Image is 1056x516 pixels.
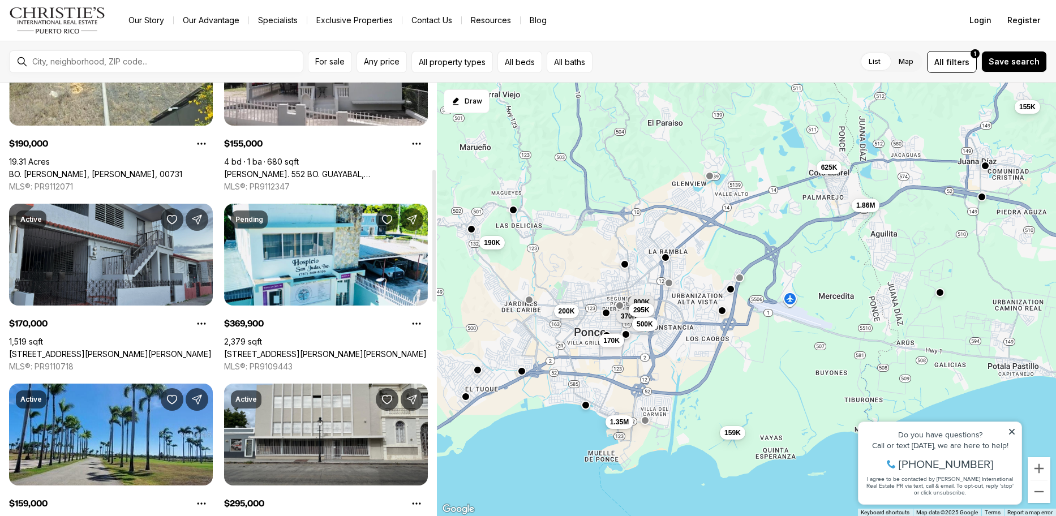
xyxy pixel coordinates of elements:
a: Our Story [119,12,173,28]
button: Share Property [401,388,423,411]
span: Login [969,16,991,25]
button: Any price [357,51,407,73]
button: Register [1001,9,1047,32]
span: Save search [989,57,1040,66]
button: Save Property: CARR 1 [161,388,183,411]
button: Share Property [186,208,208,231]
button: Save Property: 67 LUNA [376,208,398,231]
label: List [860,51,890,72]
button: Save search [981,51,1047,72]
button: Start drawing [444,89,490,113]
span: [PHONE_NUMBER] [46,53,141,64]
button: 1.86M [852,198,879,212]
label: Map [890,51,922,72]
span: 170K [603,336,620,345]
button: Login [963,9,998,32]
span: Register [1007,16,1040,25]
button: 159K [720,426,745,440]
button: For sale [308,51,352,73]
span: 800K [633,298,650,307]
a: Blog [521,12,556,28]
span: 295K [633,306,650,315]
button: Zoom in [1028,457,1050,480]
button: 200K [554,304,579,318]
span: Map data ©2025 Google [916,509,978,515]
button: Share Property [401,208,423,231]
button: 170K [599,334,624,347]
a: Exclusive Properties [307,12,402,28]
span: 1.35M [610,417,629,426]
button: Save Property: #56 MAYOR STREET [376,388,398,411]
span: filters [946,56,969,68]
a: Carr. 552 BO. GUAYABAL, JUANA DIAZ PR, 00795 [224,169,428,179]
button: 800K [629,295,654,309]
button: 370K [616,309,642,322]
button: 190K [479,236,505,250]
button: Contact Us [402,12,461,28]
button: All baths [547,51,593,73]
a: Specialists [249,12,307,28]
span: Any price [364,57,400,66]
span: 200K [559,307,575,316]
span: 370K [621,311,637,320]
span: 1.86M [856,200,875,209]
span: I agree to be contacted by [PERSON_NAME] International Real Estate PR via text, call & email. To ... [14,70,161,91]
button: Allfilters1 [927,51,977,73]
button: Save Property: 2241 CALLE RITO MOREL CAMPOS [161,208,183,231]
button: 155K [1015,100,1040,113]
span: 500K [637,319,653,328]
p: Active [235,395,257,404]
a: 67 LUNA, PONCE PR, 00717 [224,349,427,359]
span: All [934,56,944,68]
button: Share Property [186,388,208,411]
span: 155K [1019,102,1036,111]
div: Call or text [DATE], we are here to help! [12,36,164,44]
button: Property options [190,312,213,335]
button: 500K [632,317,658,330]
button: Property options [190,132,213,155]
a: Our Advantage [174,12,248,28]
button: Property options [190,492,213,515]
a: 2241 CALLE RITO MOREL CAMPOS, PONCE PR, 00731 [9,349,212,359]
p: Active [20,215,42,224]
a: BO. CAÑAS PONCE, PONCE PR, 00731 [9,169,182,179]
button: Property options [405,132,428,155]
button: All beds [497,51,542,73]
a: Report a map error [1007,509,1053,515]
button: Property options [405,312,428,335]
button: All property types [411,51,493,73]
span: 159K [724,428,741,437]
button: 1.35M [606,415,633,428]
img: logo [9,7,106,34]
div: Do you have questions? [12,25,164,33]
button: 625K [817,160,842,174]
a: Resources [462,12,520,28]
button: Zoom out [1028,480,1050,503]
span: 190K [484,238,500,247]
p: Active [20,395,42,404]
button: 295K [629,303,654,317]
p: Pending [235,215,263,224]
span: For sale [315,57,345,66]
button: Property options [405,492,428,515]
a: Terms (opens in new tab) [985,509,1001,515]
span: 1 [974,49,976,58]
span: 625K [821,162,838,171]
